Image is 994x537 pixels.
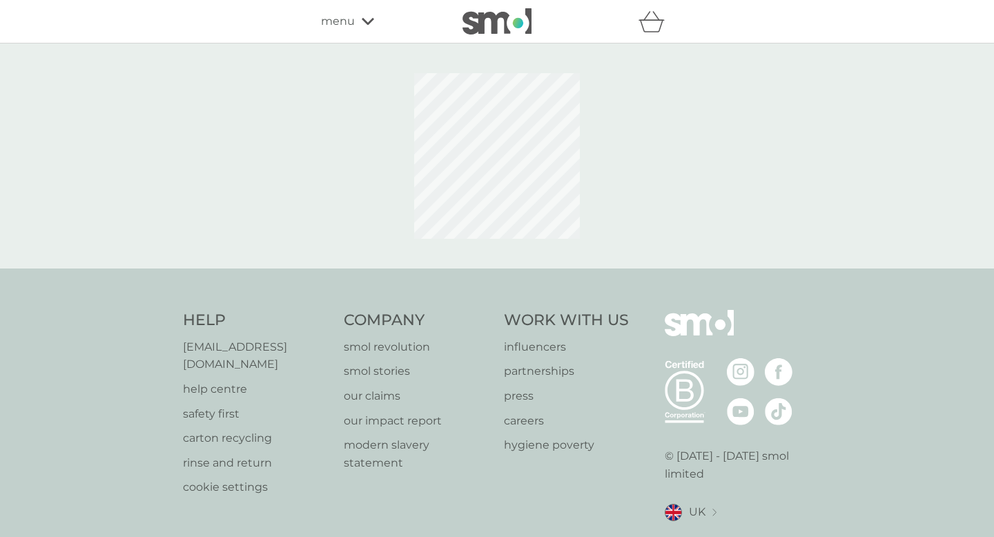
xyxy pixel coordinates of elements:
a: safety first [183,405,330,423]
img: visit the smol Instagram page [727,358,754,386]
img: UK flag [665,504,682,521]
a: carton recycling [183,429,330,447]
a: cookie settings [183,478,330,496]
img: visit the smol Youtube page [727,398,754,425]
img: smol [462,8,532,35]
a: influencers [504,338,629,356]
a: modern slavery statement [344,436,491,471]
a: hygiene poverty [504,436,629,454]
a: careers [504,412,629,430]
div: basket [639,8,673,35]
a: our claims [344,387,491,405]
a: press [504,387,629,405]
span: menu [321,12,355,30]
a: smol revolution [344,338,491,356]
img: visit the smol Facebook page [765,358,792,386]
h4: Company [344,310,491,331]
span: UK [689,503,705,521]
p: © [DATE] - [DATE] smol limited [665,447,812,482]
a: rinse and return [183,454,330,472]
a: our impact report [344,412,491,430]
h4: Work With Us [504,310,629,331]
a: smol stories [344,362,491,380]
a: partnerships [504,362,629,380]
a: [EMAIL_ADDRESS][DOMAIN_NAME] [183,338,330,373]
img: visit the smol Tiktok page [765,398,792,425]
img: smol [665,310,734,357]
h4: Help [183,310,330,331]
img: select a new location [712,509,717,516]
a: help centre [183,380,330,398]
